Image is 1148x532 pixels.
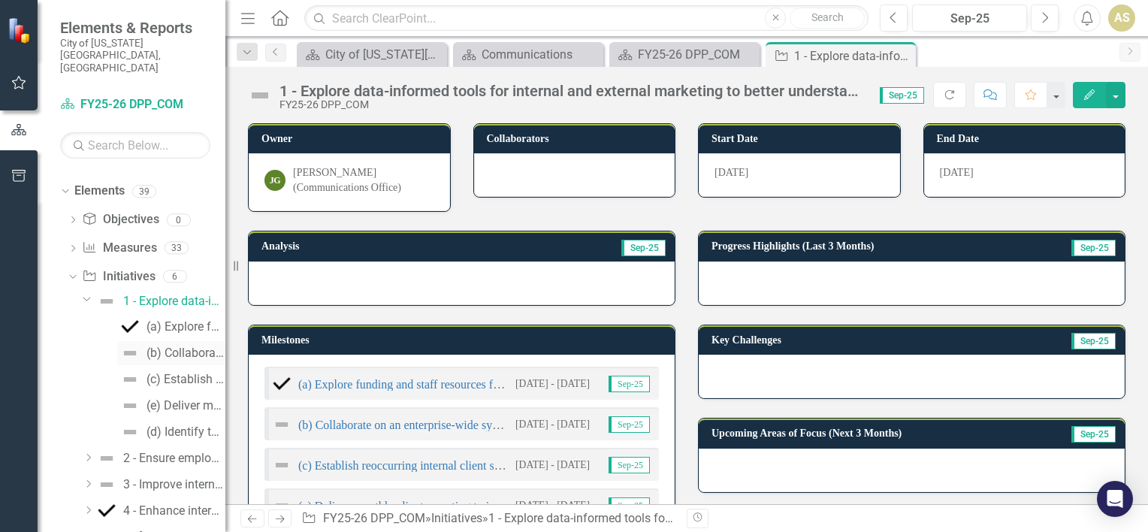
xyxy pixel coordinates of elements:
span: Sep-25 [1071,333,1116,349]
input: Search ClearPoint... [304,5,869,32]
a: Measures [82,240,156,257]
h3: Owner [261,133,443,144]
div: [PERSON_NAME] (Communications Office) [293,165,434,195]
span: Sep-25 [621,240,666,256]
img: ClearPoint Strategy [8,17,34,44]
a: (b) Collaborate on an enterprise-wide system for sharing communications data across all departments [117,341,225,365]
img: Not Defined [98,292,116,310]
img: Not Defined [273,456,291,474]
div: 1 - Explore data-informed tools for internal and external marketing to better understand communic... [279,83,865,99]
h3: Analysis [261,240,446,252]
a: (d) Identify tools and educate team members on AI solutions within the communications industry sp... [117,420,225,444]
div: 39 [132,185,156,198]
div: 0 [167,213,191,226]
a: (a) Explore funding and staff resources for a customer experience solution with AI-powered market... [298,378,964,391]
img: Completed [98,502,116,520]
a: FY25-26 DPP_COM [60,96,210,113]
a: Objectives [82,211,159,228]
a: Communications [457,45,600,64]
h3: Key Challenges [711,334,956,346]
h3: Start Date [711,133,893,144]
span: Elements & Reports [60,19,210,37]
img: Not Defined [98,476,116,494]
img: Not Defined [273,497,291,515]
img: Completed [121,318,139,336]
a: Elements [74,183,125,200]
a: 1 - Explore data-informed tools for internal and external marketing to better understand communic... [94,289,225,313]
small: City of [US_STATE][GEOGRAPHIC_DATA], [GEOGRAPHIC_DATA] [60,37,210,74]
div: (a) Explore funding and staff resources for a customer experience solution with AI-powered market... [147,320,225,334]
img: Not Defined [121,344,139,362]
span: Sep-25 [880,87,924,104]
h3: End Date [937,133,1118,144]
div: City of [US_STATE][GEOGRAPHIC_DATA] [325,45,443,64]
a: FY25-26 DPP_COM [323,511,425,525]
div: Communications [482,45,600,64]
div: Sep-25 [917,10,1022,28]
a: 4 - Enhance interactions with internal and external stakeholder groups to listen and learn from t... [94,499,225,523]
span: Sep-25 [1071,240,1116,256]
div: (b) Collaborate on an enterprise-wide system for sharing communications data across all departments [147,346,225,360]
a: 2 - Ensure employees have the knowledge and training to deliver excellent communications service ... [94,446,225,470]
small: [DATE] - [DATE] [515,417,590,431]
span: Sep-25 [609,376,650,392]
h3: Collaborators [487,133,668,144]
div: 6 [163,271,187,283]
div: Open Intercom Messenger [1097,481,1133,517]
h3: Progress Highlights (Last 3 Months) [711,240,1028,252]
div: (e) Deliver monthly client reporting to improve transparency on completed communication projects ... [147,399,225,413]
img: Not Defined [121,397,139,415]
h3: Milestones [261,334,667,346]
img: Completed [273,375,291,393]
span: Sep-25 [609,416,650,433]
a: Initiatives [431,511,482,525]
div: 1 - Explore data-informed tools for internal and external marketing to better understand communic... [794,47,912,65]
div: (d) Identify tools and educate team members on AI solutions within the communications industry sp... [147,425,225,439]
div: FY25-26 DPP_COM [638,45,756,64]
a: FY25-26 DPP_COM [613,45,756,64]
input: Search Below... [60,132,210,159]
div: 33 [165,242,189,255]
button: Search [790,8,865,29]
small: [DATE] - [DATE] [515,376,590,391]
a: (c) Establish reoccurring internal client satisfaction mechanism to evaluate effectiveness of Cam... [298,459,891,472]
img: Not Defined [273,416,291,434]
a: (e) Deliver monthly client reporting to improve transparency on completed communication projects ... [117,394,225,418]
img: Not Defined [98,449,116,467]
a: (c) Establish reoccurring internal client satisfaction mechanism to evaluate effectiveness of Cam... [117,367,225,391]
img: Not Defined [121,423,139,441]
a: 3 - Improve internal and external efforts to ensure communications and public engagement efforts ... [94,473,225,497]
div: » » [301,510,675,527]
div: 1 - Explore data-informed tools for internal and external marketing to better understand communic... [123,295,225,308]
a: Initiatives [82,268,155,286]
span: Sep-25 [609,457,650,473]
span: [DATE] [714,167,748,178]
span: Search [811,11,844,23]
h3: Upcoming Areas of Focus (Next 3 Months) [711,428,1038,439]
span: Sep-25 [1071,426,1116,443]
div: 3 - Improve internal and external efforts to ensure communications and public engagement efforts ... [123,478,225,491]
div: 2 - Ensure employees have the knowledge and training to deliver excellent communications service ... [123,452,225,465]
div: (c) Establish reoccurring internal client satisfaction mechanism to evaluate effectiveness of Cam... [147,373,225,386]
button: AS [1108,5,1135,32]
div: 4 - Enhance interactions with internal and external stakeholder groups to listen and learn from t... [123,504,225,518]
a: (b) Collaborate on an enterprise-wide system for sharing communications data across all departments [298,419,786,431]
small: [DATE] - [DATE] [515,498,590,512]
span: Sep-25 [609,497,650,514]
button: Sep-25 [912,5,1027,32]
span: [DATE] [940,167,974,178]
img: Not Defined [248,83,272,107]
img: Not Defined [121,370,139,388]
a: City of [US_STATE][GEOGRAPHIC_DATA] [301,45,443,64]
small: [DATE] - [DATE] [515,458,590,472]
div: FY25-26 DPP_COM [279,99,865,110]
a: (a) Explore funding and staff resources for a customer experience solution with AI-powered market... [117,315,225,339]
div: JG [264,170,285,191]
